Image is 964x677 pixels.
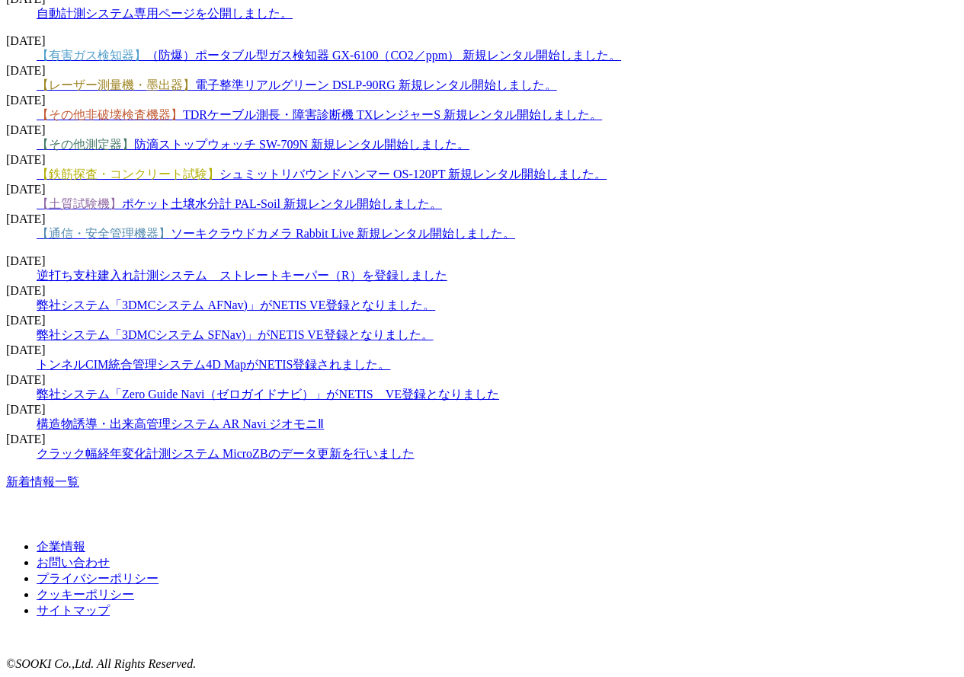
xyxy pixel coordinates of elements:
[37,168,219,180] span: 【鉄筋探査・コンクリート試験】
[37,358,390,371] a: トンネルCIM統合管理システム4D MapがNETIS登録されました。
[37,604,110,617] a: サイトマップ
[37,49,146,62] span: 【有害ガス検知器】
[6,212,958,226] dt: [DATE]
[37,572,159,585] a: プライバシーポリシー
[6,433,958,446] dt: [DATE]
[37,7,293,20] a: 自動計測システム専用ページを公開しました。
[6,343,958,357] dt: [DATE]
[6,657,958,671] address: ©SOOKI Co.,Ltd. All Rights Reserved.
[37,227,515,240] a: 【通信・安全管理機器】ソーキクラウドカメラ Rabbit Live 新規レンタル開始しました。
[6,403,958,417] dt: [DATE]
[37,447,415,460] a: クラック幅経年変化計測システム MicroZBのデータ更新を行いました
[37,78,557,91] a: 【レーザー測量機・墨出器】電子整準リアルグリーン DSLP-90RG 新規レンタル開始しました。
[37,417,324,430] a: 構造物誘導・出来高管理システム AR Navi ジオモニⅡ
[37,49,621,62] a: 【有害ガス検知器】（防爆）ポータブル型ガス検知器 GX-6100（CO2／ppm） 新規レンタル開始しました。
[37,556,110,569] a: お問い合わせ
[6,314,958,327] dt: [DATE]
[6,94,958,107] dt: [DATE]
[37,197,122,210] span: 【土質試験機】
[37,588,134,601] a: クッキーポリシー
[37,269,447,282] a: 逆打ち支柱建入れ計測システム ストレートキーパー（R）を登録しました
[6,183,958,196] dt: [DATE]
[37,108,183,121] span: 【その他非破壊検査機器】
[37,197,442,210] a: 【土質試験機】ポケット土壌水分計 PAL-Soil 新規レンタル開始しました。
[37,227,171,240] span: 【通信・安全管理機器】
[6,64,958,78] dt: [DATE]
[6,34,958,48] dt: [DATE]
[37,108,602,121] a: 【その他非破壊検査機器】TDRケーブル測長・障害診断機 TXレンジャーS 新規レンタル開始しました。
[37,540,85,553] a: 企業情報
[37,78,195,91] span: 【レーザー測量機・墨出器】
[6,373,958,387] dt: [DATE]
[6,254,958,268] dt: [DATE]
[37,388,499,401] a: 弊社システム「Zero Guide Navi（ゼロガイドナビ）」がNETIS VE登録となりました
[6,475,79,488] a: 新着情報一覧
[6,153,958,167] dt: [DATE]
[37,328,434,341] a: 弊社システム「3DMCシステム SFNav)」がNETIS VE登録となりました。
[37,138,469,151] a: 【その他測定器】防滴ストップウォッチ SW-709N 新規レンタル開始しました。
[37,299,435,311] a: 弊社システム「3DMCシステム AFNav)」がNETIS VE登録となりました。
[6,123,958,137] dt: [DATE]
[6,284,958,298] dt: [DATE]
[37,138,134,151] span: 【その他測定器】
[37,168,607,180] a: 【鉄筋探査・コンクリート試験】シュミットリバウンドハンマー OS-120PT 新規レンタル開始しました。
